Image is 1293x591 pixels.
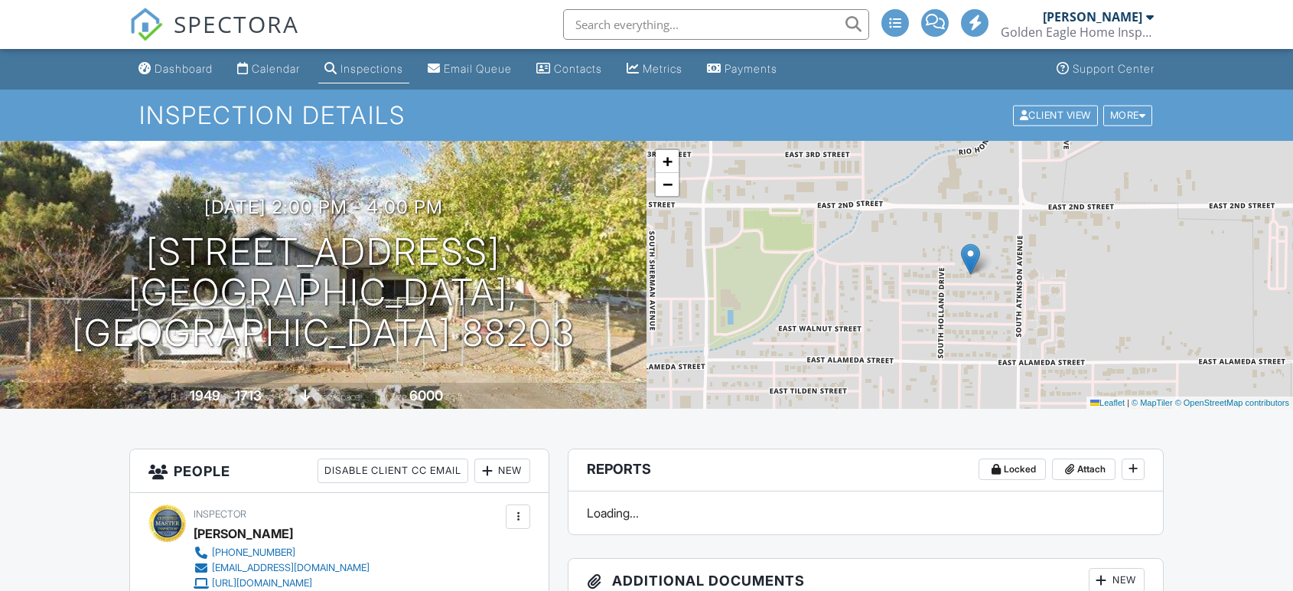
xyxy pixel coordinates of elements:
[1043,9,1142,24] div: [PERSON_NAME]
[194,545,370,560] a: [PHONE_NUMBER]
[1175,398,1289,407] a: © OpenStreetMap contributors
[563,9,869,40] input: Search everything...
[1103,105,1153,126] div: More
[1050,55,1161,83] a: Support Center
[130,449,549,493] h3: People
[194,508,246,520] span: Inspector
[1001,24,1154,40] div: Golden Eagle Home Inspection, LLC
[155,62,213,75] div: Dashboard
[701,55,783,83] a: Payments
[961,243,980,275] img: Marker
[620,55,689,83] a: Metrics
[656,150,679,173] a: Zoom in
[1011,109,1102,120] a: Client View
[444,62,512,75] div: Email Queue
[1127,398,1129,407] span: |
[663,152,673,171] span: +
[132,55,219,83] a: Dashboard
[194,560,370,576] a: [EMAIL_ADDRESS][DOMAIN_NAME]
[235,387,262,403] div: 1713
[1073,62,1155,75] div: Support Center
[194,522,293,545] div: [PERSON_NAME]
[725,62,777,75] div: Payments
[663,175,673,194] span: −
[1090,398,1125,407] a: Leaflet
[129,8,163,41] img: The Best Home Inspection Software - Spectora
[375,391,407,403] span: Lot Size
[313,391,360,403] span: crawlspace
[212,547,295,559] div: [PHONE_NUMBER]
[1132,398,1173,407] a: © MapTiler
[252,62,300,75] div: Calendar
[474,459,530,483] div: New
[656,173,679,196] a: Zoom out
[318,55,409,83] a: Inspections
[318,459,468,483] div: Disable Client CC Email
[530,55,608,83] a: Contacts
[409,387,443,403] div: 6000
[554,62,602,75] div: Contacts
[1013,105,1098,126] div: Client View
[231,55,306,83] a: Calendar
[24,232,622,353] h1: [STREET_ADDRESS] [GEOGRAPHIC_DATA], [GEOGRAPHIC_DATA] 88203
[171,391,187,403] span: Built
[194,576,370,591] a: [URL][DOMAIN_NAME]
[129,21,299,53] a: SPECTORA
[174,8,299,40] span: SPECTORA
[422,55,518,83] a: Email Queue
[445,391,464,403] span: sq.ft.
[643,62,682,75] div: Metrics
[212,577,312,589] div: [URL][DOMAIN_NAME]
[139,102,1154,129] h1: Inspection Details
[204,197,443,217] h3: [DATE] 2:00 pm - 4:00 pm
[264,391,285,403] span: sq. ft.
[340,62,403,75] div: Inspections
[212,562,370,574] div: [EMAIL_ADDRESS][DOMAIN_NAME]
[190,387,220,403] div: 1949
